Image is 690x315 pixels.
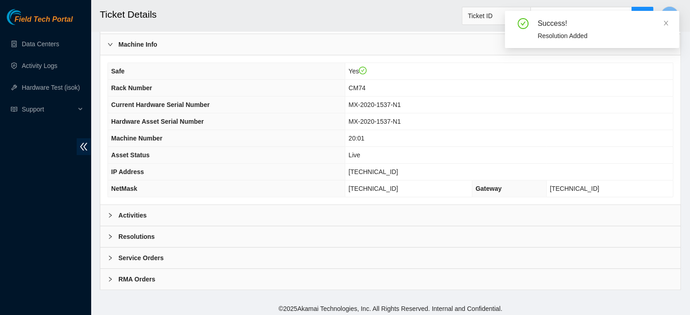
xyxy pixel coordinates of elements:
[348,135,364,142] span: 20:01
[100,34,680,55] div: Machine Info
[111,84,152,92] span: Rack Number
[77,138,91,155] span: double-left
[15,15,73,24] span: Field Tech Portal
[118,210,147,220] b: Activities
[7,16,73,28] a: Akamai TechnologiesField Tech Portal
[118,253,164,263] b: Service Orders
[475,185,502,192] span: Gateway
[348,151,360,159] span: Live
[550,185,599,192] span: [TECHNICAL_ID]
[7,9,46,25] img: Akamai Technologies
[468,9,525,23] span: Ticket ID
[348,118,401,125] span: MX-2020-1537-N1
[111,68,125,75] span: Safe
[22,84,80,91] a: Hardware Test (isok)
[111,185,137,192] span: NetMask
[111,118,204,125] span: Hardware Asset Serial Number
[118,232,155,242] b: Resolutions
[100,205,680,226] div: Activities
[348,101,401,108] span: MX-2020-1537-N1
[108,255,113,261] span: right
[111,101,210,108] span: Current Hardware Serial Number
[22,100,75,118] span: Support
[22,62,58,69] a: Activity Logs
[108,276,113,282] span: right
[11,106,17,112] span: read
[108,42,113,47] span: right
[663,20,669,26] span: close
[111,151,150,159] span: Asset Status
[348,84,365,92] span: CM74
[100,269,680,290] div: RMA Orders
[118,39,157,49] b: Machine Info
[111,168,144,175] span: IP Address
[538,18,668,29] div: Success!
[118,274,155,284] b: RMA Orders
[111,135,162,142] span: Machine Number
[348,185,398,192] span: [TECHNICAL_ID]
[22,40,59,48] a: Data Centers
[518,18,529,29] span: check-circle
[631,7,653,25] button: search
[667,10,672,21] span: D
[538,31,668,41] div: Resolution Added
[348,68,367,75] span: Yes
[108,213,113,218] span: right
[359,67,367,75] span: check-circle
[530,7,632,25] input: Enter text here...
[100,247,680,268] div: Service Orders
[661,6,679,24] button: D
[108,234,113,239] span: right
[348,168,398,175] span: [TECHNICAL_ID]
[100,226,680,247] div: Resolutions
